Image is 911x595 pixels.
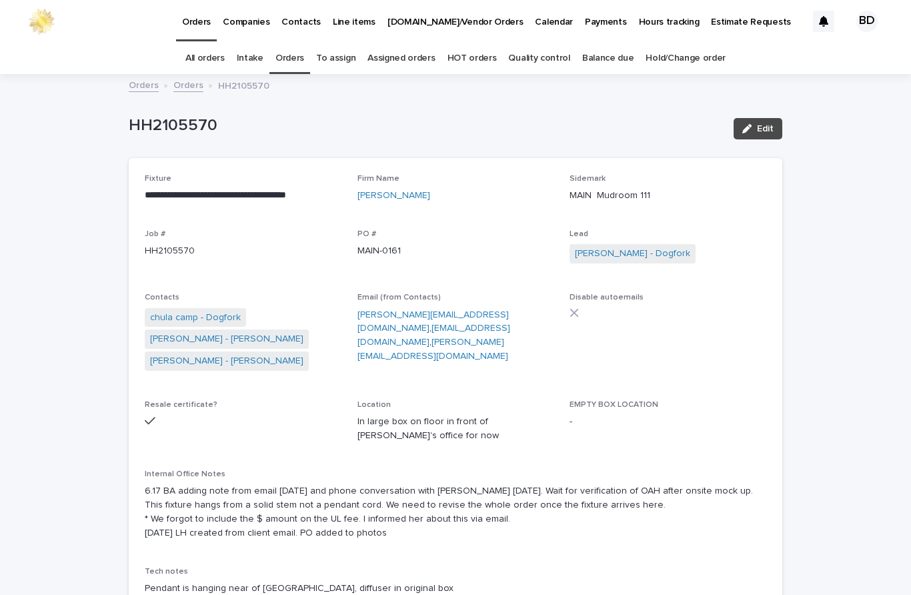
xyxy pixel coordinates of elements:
span: Disable autoemails [570,293,644,302]
img: 0ffKfDbyRa2Iv8hnaAqg [27,8,56,35]
p: HH2105570 [145,244,341,258]
span: Sidemark [570,175,606,183]
span: Tech notes [145,568,188,576]
p: , , [357,308,554,364]
a: Intake [237,43,263,74]
div: BD [856,11,878,32]
a: HOT orders [447,43,497,74]
span: Firm Name [357,175,399,183]
a: To assign [316,43,355,74]
a: Balance due [582,43,634,74]
a: All orders [185,43,225,74]
a: [PERSON_NAME] - [PERSON_NAME] [150,354,303,368]
a: [PERSON_NAME][EMAIL_ADDRESS][DOMAIN_NAME] [357,310,509,334]
p: MAIN Mudroom 111 [570,189,766,203]
a: Assigned orders [367,43,435,74]
a: Orders [129,77,159,92]
a: Orders [173,77,203,92]
a: [PERSON_NAME] - Dogfork [575,247,690,261]
span: Email (from Contacts) [357,293,441,302]
span: Resale certificate? [145,401,217,409]
p: - [570,415,766,429]
p: MAIN-0161 [357,244,554,258]
span: Fixture [145,175,171,183]
a: [PERSON_NAME] - [PERSON_NAME] [150,332,303,346]
a: Hold/Change order [646,43,726,74]
span: Job # [145,230,165,238]
a: [PERSON_NAME][EMAIL_ADDRESS][DOMAIN_NAME] [357,338,508,361]
span: Lead [570,230,588,238]
a: [PERSON_NAME] [357,189,430,203]
p: HH2105570 [218,77,269,92]
a: Orders [275,43,304,74]
a: chula camp - Dogfork [150,311,241,325]
span: Edit [757,124,774,133]
span: EMPTY BOX LOCATION [570,401,658,409]
span: PO # [357,230,376,238]
p: In large box on floor in front of [PERSON_NAME]'s office for now [357,415,554,443]
button: Edit [734,118,782,139]
a: Quality control [508,43,570,74]
span: Contacts [145,293,179,302]
span: Location [357,401,391,409]
a: [EMAIL_ADDRESS][DOMAIN_NAME] [357,324,510,347]
span: Internal Office Notes [145,470,225,478]
p: HH2105570 [129,116,723,135]
p: 6.17 BA adding note from email [DATE] and phone conversation with [PERSON_NAME] [DATE]. Wait for ... [145,484,766,540]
